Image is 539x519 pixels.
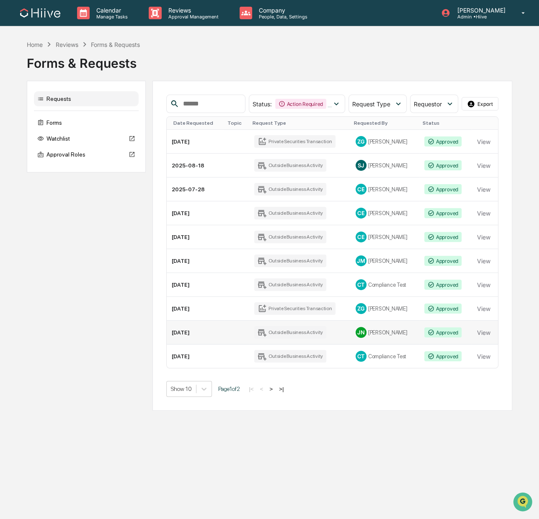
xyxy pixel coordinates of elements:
[424,327,462,337] div: Approved
[424,232,462,242] div: Approved
[477,276,490,293] button: View
[142,66,152,76] button: Start new chat
[356,231,414,242] div: [PERSON_NAME]
[253,120,347,126] div: Request Type
[167,273,224,297] td: [DATE]
[356,184,366,195] div: CE
[28,64,137,72] div: Start new chat
[254,350,326,362] div: Outside Business Activity
[59,141,101,148] a: Powered byPylon
[356,327,366,338] div: JN
[424,136,462,146] div: Approved
[57,102,107,117] a: 🗄️Attestations
[8,122,15,128] div: 🔎
[354,120,416,126] div: Requested By
[356,231,366,242] div: CE
[356,160,414,171] div: [PERSON_NAME]
[356,303,414,314] div: [PERSON_NAME]
[254,231,326,243] div: Outside Business Activity
[252,14,312,20] p: People, Data, Settings
[477,181,490,198] button: View
[254,207,326,219] div: Outside Business Activity
[17,105,54,113] span: Preclearance
[167,321,224,344] td: [DATE]
[477,348,490,365] button: View
[356,136,414,147] div: [PERSON_NAME]
[34,147,139,162] div: Approval Roles
[34,115,139,130] div: Forms
[167,344,224,368] td: [DATE]
[167,225,224,249] td: [DATE]
[423,120,469,126] div: Status
[5,118,56,133] a: 🔎Data Lookup
[477,300,490,317] button: View
[8,64,23,79] img: 1746055101610-c473b297-6a78-478c-a979-82029cc54cd1
[356,279,366,290] div: CT
[356,351,414,362] div: Compliance Test
[424,303,462,313] div: Approved
[254,278,326,291] div: Outside Business Activity
[356,255,414,266] div: [PERSON_NAME]
[167,177,224,201] td: 2025-07-28
[477,133,490,150] button: View
[91,41,140,48] div: Forms & Requests
[167,130,224,154] td: [DATE]
[462,97,498,110] button: Export
[27,49,512,71] div: Forms & Requests
[254,183,326,195] div: Outside Business Activity
[356,303,366,314] div: ZG
[167,154,224,177] td: 2025-08-18
[356,184,414,195] div: [PERSON_NAME]
[356,208,366,218] div: CE
[173,120,221,126] div: Date Requested
[424,351,462,361] div: Approved
[424,160,462,170] div: Approved
[477,229,490,245] button: View
[90,14,132,20] p: Manage Tasks
[167,201,224,225] td: [DATE]
[56,41,78,48] div: Reviews
[254,326,326,339] div: Outside Business Activity
[450,14,509,20] p: Admin • Hiive
[275,99,326,109] div: Action Required
[61,106,67,113] div: 🗄️
[22,38,138,46] input: Clear
[424,184,462,194] div: Approved
[167,297,224,321] td: [DATE]
[477,157,490,174] button: View
[167,249,224,273] td: [DATE]
[34,131,139,146] div: Watchlist
[27,41,43,48] div: Home
[17,121,53,129] span: Data Lookup
[8,106,15,113] div: 🖐️
[356,279,414,290] div: Compliance Test
[218,385,240,392] span: Page 1 of 2
[246,385,256,393] button: |<
[34,91,139,106] div: Requests
[477,205,490,221] button: View
[5,102,57,117] a: 🖐️Preclearance
[267,385,275,393] button: >
[253,100,272,108] span: Status :
[227,120,246,126] div: Topic
[356,160,366,171] div: SJ
[356,136,366,147] div: ZG
[90,7,132,14] p: Calendar
[8,17,152,31] p: How can we help?
[69,105,104,113] span: Attestations
[424,280,462,290] div: Approved
[20,8,60,18] img: logo
[424,256,462,266] div: Approved
[356,208,414,218] div: [PERSON_NAME]
[477,324,490,341] button: View
[512,491,535,514] iframe: Open customer support
[356,351,366,362] div: CT
[83,141,101,148] span: Pylon
[356,255,366,266] div: JM
[477,252,490,269] button: View
[254,254,326,267] div: Outside Business Activity
[352,100,390,108] span: Request Type
[254,135,335,148] div: Private Securities Transaction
